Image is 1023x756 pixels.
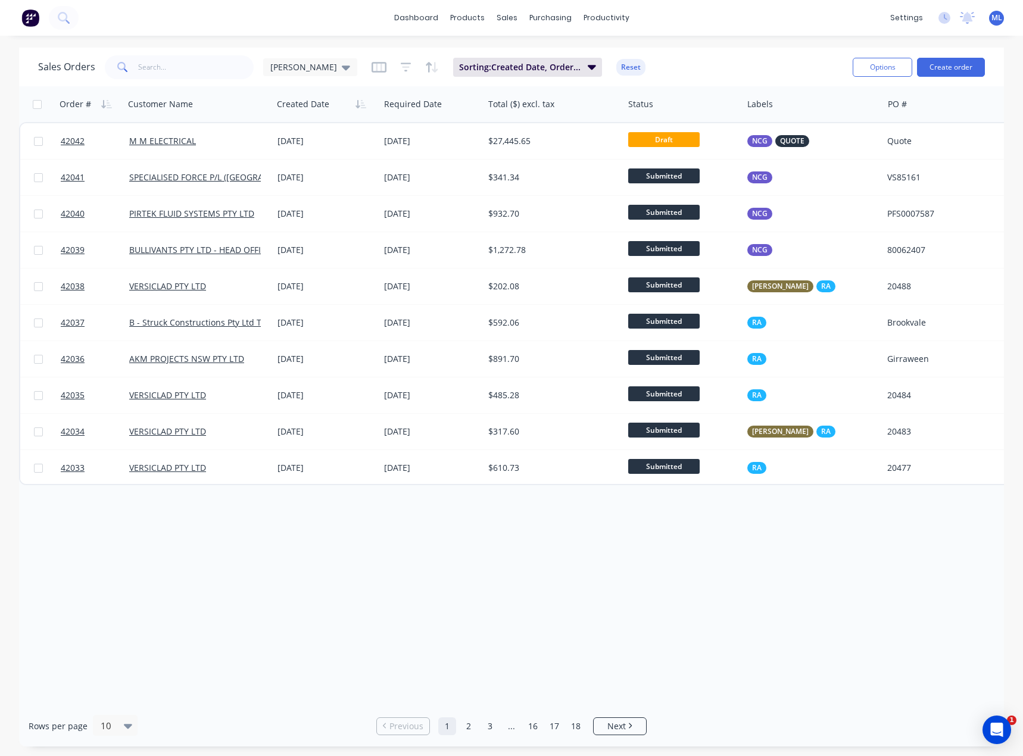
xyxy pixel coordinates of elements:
div: Quote [887,135,1001,147]
span: Submitted [628,459,700,474]
span: RA [752,462,762,474]
div: $341.34 [488,171,612,183]
button: NCG [747,171,772,183]
img: Factory [21,9,39,27]
div: Brookvale [887,317,1001,329]
div: Open Intercom Messenger [983,716,1011,744]
div: [DATE] [277,389,375,401]
div: [DATE] [277,426,375,438]
div: $592.06 [488,317,612,329]
span: Previous [389,720,423,732]
span: Submitted [628,241,700,256]
span: Draft [628,132,700,147]
div: sales [491,9,523,27]
span: RA [821,280,831,292]
div: purchasing [523,9,578,27]
span: RA [752,389,762,401]
a: 42042 [61,123,129,159]
div: Customer Name [128,98,193,110]
span: QUOTE [780,135,804,147]
span: NCG [752,135,768,147]
a: Jump forward [503,717,520,735]
div: [DATE] [277,280,375,292]
div: $202.08 [488,280,612,292]
button: RA [747,353,766,365]
button: RA [747,317,766,329]
div: Labels [747,98,773,110]
a: 42035 [61,377,129,413]
a: Previous page [377,720,429,732]
span: NCG [752,208,768,220]
button: RA [747,462,766,474]
div: $317.60 [488,426,612,438]
button: NCG [747,244,772,256]
div: PFS0007587 [887,208,1001,220]
a: Page 2 [460,717,478,735]
button: [PERSON_NAME]RA [747,280,835,292]
div: PO # [888,98,907,110]
span: 42034 [61,426,85,438]
button: NCG [747,208,772,220]
div: [DATE] [277,135,375,147]
span: RA [752,353,762,365]
a: Page 1 is your current page [438,717,456,735]
a: 42033 [61,450,129,486]
span: Submitted [628,386,700,401]
div: [DATE] [384,462,479,474]
a: M M ELECTRICAL [129,135,196,146]
button: Options [853,58,912,77]
input: Search... [138,55,254,79]
span: 42033 [61,462,85,474]
a: VERSICLAD PTY LTD [129,280,206,292]
div: products [444,9,491,27]
span: 42037 [61,317,85,329]
a: Page 17 [545,717,563,735]
div: Total ($) excl. tax [488,98,554,110]
div: [DATE] [384,171,479,183]
div: [DATE] [384,244,479,256]
button: Sorting:Created Date, Order # [453,58,602,77]
h1: Sales Orders [38,61,95,73]
div: $27,445.65 [488,135,612,147]
a: 42034 [61,414,129,449]
a: PIRTEK FLUID SYSTEMS PTY LTD [129,208,254,219]
a: BULLIVANTS PTY LTD - HEAD OFFICE [129,244,271,255]
span: Sorting: Created Date, Order # [459,61,581,73]
button: NCGQUOTE [747,135,809,147]
span: Submitted [628,423,700,438]
div: $485.28 [488,389,612,401]
a: 42040 [61,196,129,232]
a: Next page [594,720,646,732]
span: Submitted [628,350,700,365]
a: VERSICLAD PTY LTD [129,426,206,437]
span: Submitted [628,277,700,292]
button: [PERSON_NAME]RA [747,426,835,438]
div: [DATE] [384,208,479,220]
div: $932.70 [488,208,612,220]
div: [DATE] [277,208,375,220]
span: 42042 [61,135,85,147]
span: 42035 [61,389,85,401]
span: NCG [752,171,768,183]
span: [PERSON_NAME] [752,426,809,438]
a: 42041 [61,160,129,195]
div: Girraween [887,353,1001,365]
a: dashboard [388,9,444,27]
div: 20483 [887,426,1001,438]
div: Created Date [277,98,329,110]
span: 42041 [61,171,85,183]
div: $610.73 [488,462,612,474]
span: 1 [1007,716,1016,725]
div: 20484 [887,389,1001,401]
div: [DATE] [384,280,479,292]
div: settings [884,9,929,27]
a: 42037 [61,305,129,340]
a: Page 3 [481,717,499,735]
span: 42040 [61,208,85,220]
div: $891.70 [488,353,612,365]
button: RA [747,389,766,401]
span: 42038 [61,280,85,292]
div: [DATE] [384,135,479,147]
span: RA [821,426,831,438]
div: productivity [578,9,635,27]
